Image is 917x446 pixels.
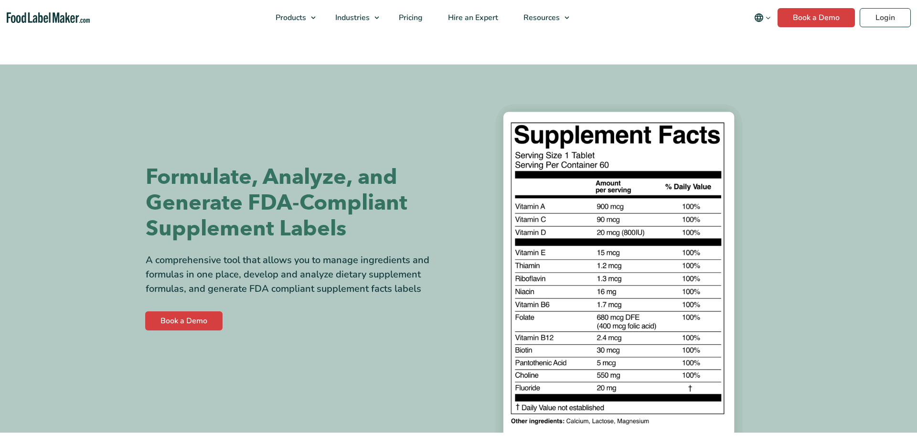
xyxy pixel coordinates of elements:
span: Resources [521,12,561,23]
a: Book a Demo [145,311,223,330]
span: Products [273,12,307,23]
button: Change language [747,8,778,27]
a: Login [860,8,911,27]
h1: Formulate, Analyze, and Generate FDA-Compliant Supplement Labels [146,164,451,242]
span: Hire an Expert [445,12,499,23]
a: Book a Demo [778,8,855,27]
div: A comprehensive tool that allows you to manage ingredients and formulas in one place, develop and... [146,253,451,296]
a: Food Label Maker homepage [7,12,90,23]
span: Industries [332,12,371,23]
span: Pricing [396,12,424,23]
